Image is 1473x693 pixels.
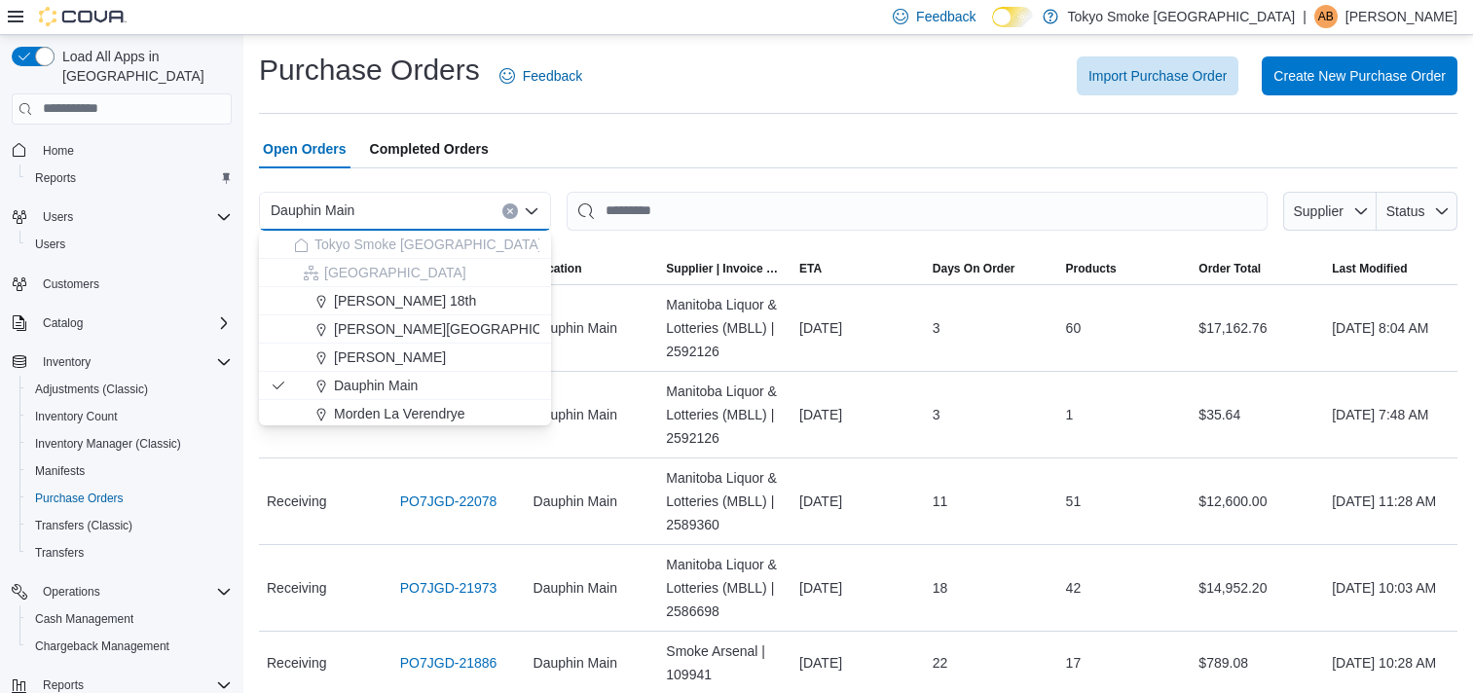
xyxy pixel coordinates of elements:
[1303,5,1307,28] p: |
[933,490,948,513] span: 11
[35,273,107,296] a: Customers
[267,651,326,675] span: Receiving
[400,576,497,600] a: PO7JGD-21973
[35,350,98,374] button: Inventory
[1066,261,1117,276] span: Products
[259,51,480,90] h1: Purchase Orders
[567,192,1268,231] input: This is a search bar. After typing your query, hit enter to filter the results lower in the page.
[502,203,518,219] button: Clear input
[19,512,239,539] button: Transfers (Classic)
[27,233,232,256] span: Users
[27,514,232,537] span: Transfers (Classic)
[27,166,84,190] a: Reports
[1191,309,1324,347] div: $17,162.76
[19,485,239,512] button: Purchase Orders
[35,350,232,374] span: Inventory
[27,541,92,565] a: Transfers
[1058,253,1192,284] button: Products
[267,576,326,600] span: Receiving
[259,372,551,400] button: Dauphin Main
[334,376,418,395] span: Dauphin Main
[4,578,239,605] button: Operations
[334,347,446,367] span: [PERSON_NAME]
[35,311,91,335] button: Catalog
[259,231,551,259] button: Tokyo Smoke [GEOGRAPHIC_DATA]
[35,580,232,603] span: Operations
[534,316,617,340] span: Dauphin Main
[1191,568,1324,607] div: $14,952.20
[992,27,993,28] span: Dark Mode
[658,545,792,631] div: Manitoba Liquor & Lotteries (MBLL) | 2586698
[259,259,551,287] button: [GEOGRAPHIC_DATA]
[35,272,232,296] span: Customers
[4,270,239,298] button: Customers
[334,291,476,310] span: [PERSON_NAME] 18th
[35,463,85,479] span: Manifests
[43,584,100,600] span: Operations
[27,607,232,631] span: Cash Management
[523,66,582,86] span: Feedback
[35,205,81,229] button: Users
[1294,203,1344,219] span: Supplier
[27,487,232,510] span: Purchase Orders
[35,518,132,533] span: Transfers (Classic)
[1324,395,1457,434] div: [DATE] 7:48 AM
[658,285,792,371] div: Manitoba Liquor & Lotteries (MBLL) | 2592126
[933,261,1015,276] span: Days On Order
[19,605,239,633] button: Cash Management
[1068,5,1296,28] p: Tokyo Smoke [GEOGRAPHIC_DATA]
[992,7,1033,27] input: Dark Mode
[1262,56,1457,95] button: Create New Purchase Order
[1386,203,1425,219] span: Status
[1332,261,1407,276] span: Last Modified
[19,457,239,485] button: Manifests
[263,129,347,168] span: Open Orders
[43,354,91,370] span: Inventory
[1066,403,1074,426] span: 1
[933,651,948,675] span: 22
[259,344,551,372] button: [PERSON_NAME]
[19,164,239,192] button: Reports
[1324,253,1457,284] button: Last Modified
[27,233,73,256] a: Users
[324,263,466,282] span: [GEOGRAPHIC_DATA]
[27,432,232,456] span: Inventory Manager (Classic)
[27,459,92,483] a: Manifests
[1314,5,1338,28] div: Allison Beauchamp
[27,459,232,483] span: Manifests
[35,611,133,627] span: Cash Management
[666,261,784,276] span: Supplier | Invoice Number
[4,203,239,231] button: Users
[925,253,1058,284] button: Days On Order
[1077,56,1238,95] button: Import Purchase Order
[19,539,239,566] button: Transfers
[27,378,232,401] span: Adjustments (Classic)
[1377,192,1457,231] button: Status
[27,514,140,537] a: Transfers (Classic)
[526,253,659,284] button: Location
[43,315,83,331] span: Catalog
[35,311,232,335] span: Catalog
[658,372,792,457] div: Manitoba Liquor & Lotteries (MBLL) | 2592126
[35,382,148,397] span: Adjustments (Classic)
[1191,395,1324,434] div: $35.64
[1283,192,1377,231] button: Supplier
[792,482,925,521] div: [DATE]
[792,568,925,607] div: [DATE]
[35,436,181,452] span: Inventory Manager (Classic)
[27,487,131,510] a: Purchase Orders
[43,276,99,292] span: Customers
[4,310,239,337] button: Catalog
[27,432,189,456] a: Inventory Manager (Classic)
[524,203,539,219] button: Close list of options
[35,237,65,252] span: Users
[334,404,465,423] span: Morden La Verendrye
[400,490,497,513] a: PO7JGD-22078
[27,607,141,631] a: Cash Management
[1088,66,1227,86] span: Import Purchase Order
[658,253,792,284] button: Supplier | Invoice Number
[933,403,940,426] span: 3
[933,576,948,600] span: 18
[314,235,542,254] span: Tokyo Smoke [GEOGRAPHIC_DATA]
[35,409,118,424] span: Inventory Count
